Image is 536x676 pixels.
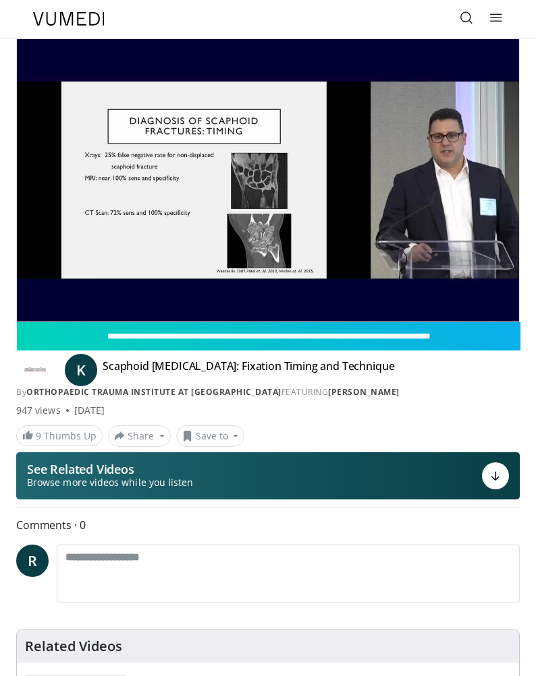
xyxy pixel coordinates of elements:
span: 9 [36,429,41,442]
div: [DATE] [74,404,105,417]
span: Browse more videos while you listen [27,476,193,489]
h4: Related Videos [25,638,122,654]
a: Orthopaedic Trauma Institute at [GEOGRAPHIC_DATA] [26,386,282,398]
p: See Related Videos [27,462,193,476]
img: Orthopaedic Trauma Institute at UCSF [16,359,54,381]
video-js: Video Player [17,39,519,321]
h4: Scaphoid [MEDICAL_DATA]: Fixation Timing and Technique [103,359,394,381]
a: K [65,354,97,386]
button: See Related Videos Browse more videos while you listen [16,452,520,499]
button: Save to [176,425,245,447]
div: By FEATURING [16,386,520,398]
img: VuMedi Logo [33,12,105,26]
a: [PERSON_NAME] [328,386,400,398]
a: 9 Thumbs Up [16,425,103,446]
span: Comments 0 [16,516,520,534]
span: 947 views [16,404,61,417]
button: Share [108,425,171,447]
a: R [16,545,49,577]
